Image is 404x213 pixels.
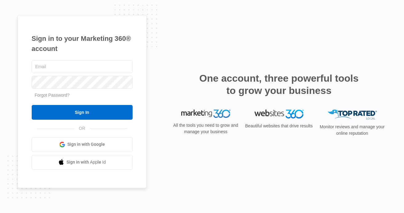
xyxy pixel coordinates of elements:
span: Sign in with Google [67,141,105,148]
img: Marketing 360 [181,110,230,118]
span: OR [74,125,90,132]
p: Beautiful websites that drive results [245,123,314,129]
input: Sign In [32,105,133,120]
a: Sign in with Apple Id [32,155,133,170]
a: Sign in with Google [32,137,133,152]
p: Monitor reviews and manage your online reputation [318,124,387,137]
a: Forgot Password? [35,93,70,98]
h1: Sign in to your Marketing 360® account [32,33,133,54]
h2: One account, three powerful tools to grow your business [198,72,361,97]
img: Top Rated Local [328,110,377,120]
img: Websites 360 [254,110,304,118]
input: Email [32,60,133,73]
span: Sign in with Apple Id [66,159,106,165]
p: All the tools you need to grow and manage your business [171,122,240,135]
